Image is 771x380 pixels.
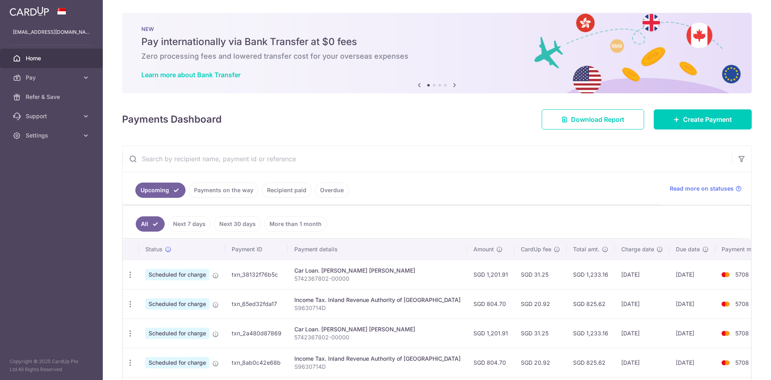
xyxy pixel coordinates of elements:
span: Read more on statuses [670,185,734,193]
div: Income Tax. Inland Revenue Authority of [GEOGRAPHIC_DATA] [294,296,461,304]
td: [DATE] [669,289,715,318]
a: Upcoming [135,183,186,198]
h4: Payments Dashboard [122,112,222,127]
td: [DATE] [615,318,669,348]
a: Recipient paid [262,183,312,198]
td: txn_65ed32fda17 [225,289,288,318]
span: Support [26,112,79,120]
p: S9630714D [294,304,461,312]
td: SGD 825.62 [567,348,615,377]
td: SGD 31.25 [514,318,567,348]
td: [DATE] [615,289,669,318]
td: SGD 20.92 [514,289,567,318]
span: Settings [26,131,79,140]
a: Overdue [315,183,349,198]
p: NEW [141,26,732,32]
div: Car Loan. [PERSON_NAME] [PERSON_NAME] [294,325,461,333]
a: Read more on statuses [670,185,742,193]
a: More than 1 month [264,216,327,232]
span: Charge date [621,245,654,253]
a: Next 30 days [214,216,261,232]
span: Pay [26,74,79,82]
span: 5708 [735,330,749,337]
a: Create Payment [654,109,752,129]
img: Bank Card [718,329,734,338]
div: Income Tax. Inland Revenue Authority of [GEOGRAPHIC_DATA] [294,355,461,363]
td: SGD 804.70 [467,348,514,377]
a: Download Report [542,109,644,129]
span: 5708 [735,359,749,366]
a: Learn more about Bank Transfer [141,71,241,79]
td: txn_38132f76b5c [225,260,288,289]
img: Bank transfer banner [122,13,752,93]
td: SGD 1,233.16 [567,260,615,289]
td: [DATE] [669,260,715,289]
span: Home [26,54,79,62]
td: txn_8ab0c42e68b [225,348,288,377]
td: [DATE] [615,348,669,377]
span: Refer & Save [26,93,79,101]
p: S9630714D [294,363,461,371]
h6: Zero processing fees and lowered transfer cost for your overseas expenses [141,51,732,61]
span: Scheduled for charge [145,328,209,339]
h5: Pay internationally via Bank Transfer at $0 fees [141,35,732,48]
a: All [136,216,165,232]
span: Due date [676,245,700,253]
span: Download Report [571,115,624,124]
p: 5742367802-00000 [294,275,461,283]
span: Total amt. [573,245,600,253]
td: SGD 20.92 [514,348,567,377]
td: [DATE] [669,348,715,377]
span: Create Payment [683,115,732,124]
span: Scheduled for charge [145,298,209,310]
span: Status [145,245,163,253]
td: [DATE] [615,260,669,289]
div: Car Loan. [PERSON_NAME] [PERSON_NAME] [294,267,461,275]
p: 5742367802-00000 [294,333,461,341]
a: Payments on the way [189,183,259,198]
span: 5708 [735,271,749,278]
td: [DATE] [669,318,715,348]
span: CardUp fee [521,245,551,253]
img: Bank Card [718,358,734,368]
td: txn_2a480d87869 [225,318,288,348]
td: SGD 31.25 [514,260,567,289]
th: Payment ID [225,239,288,260]
img: CardUp [10,6,49,16]
th: Payment details [288,239,467,260]
input: Search by recipient name, payment id or reference [122,146,732,172]
td: SGD 825.62 [567,289,615,318]
td: SGD 1,201.91 [467,260,514,289]
img: Bank Card [718,299,734,309]
td: SGD 1,201.91 [467,318,514,348]
span: Amount [473,245,494,253]
td: SGD 1,233.16 [567,318,615,348]
a: Next 7 days [168,216,211,232]
img: Bank Card [718,270,734,279]
span: Scheduled for charge [145,357,209,368]
p: [EMAIL_ADDRESS][DOMAIN_NAME] [13,28,90,36]
td: SGD 804.70 [467,289,514,318]
span: Scheduled for charge [145,269,209,280]
span: 5708 [735,300,749,307]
